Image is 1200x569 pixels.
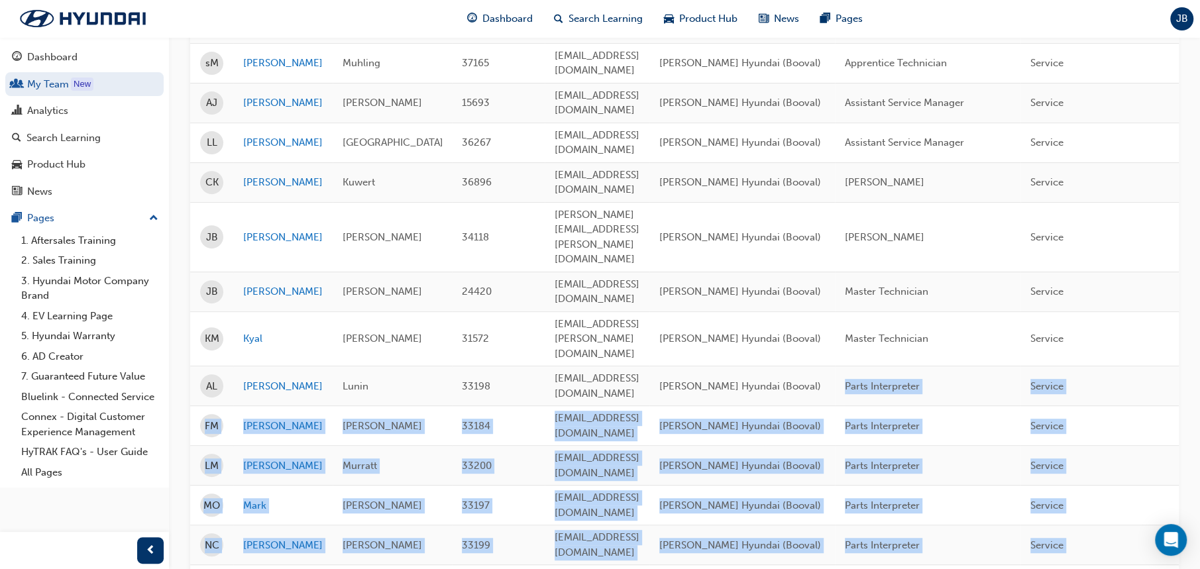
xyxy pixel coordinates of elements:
span: NC [205,538,219,553]
div: Open Intercom Messenger [1155,524,1187,556]
span: [PERSON_NAME] Hyundai (Booval) [659,420,821,432]
button: Pages [5,206,164,231]
span: [PERSON_NAME] Hyundai (Booval) [659,460,821,472]
span: Pages [836,11,863,26]
span: Service [1030,97,1064,109]
span: [PERSON_NAME] Hyundai (Booval) [659,285,821,297]
a: Bluelink - Connected Service [16,387,164,407]
span: [GEOGRAPHIC_DATA] [343,136,443,148]
div: Analytics [27,103,68,119]
span: KM [205,331,219,346]
span: Service [1030,285,1064,297]
span: [PERSON_NAME] Hyundai (Booval) [659,333,821,344]
a: [PERSON_NAME] [243,95,323,111]
span: [PERSON_NAME][EMAIL_ADDRESS][PERSON_NAME][DOMAIN_NAME] [555,209,639,266]
span: [PERSON_NAME] Hyundai (Booval) [659,57,821,69]
span: chart-icon [12,105,22,117]
span: Service [1030,231,1064,243]
span: 24420 [462,285,492,297]
span: [PERSON_NAME] Hyundai (Booval) [659,176,821,188]
span: 33200 [462,460,492,472]
span: News [774,11,799,26]
a: HyTRAK FAQ's - User Guide [16,442,164,462]
span: [PERSON_NAME] [343,333,422,344]
a: My Team [5,72,164,97]
a: 3. Hyundai Motor Company Brand [16,271,164,306]
a: 5. Hyundai Warranty [16,326,164,346]
span: AL [206,379,217,394]
span: LM [205,458,219,474]
span: sM [205,56,219,71]
a: Kyal [243,331,323,346]
span: Service [1030,57,1064,69]
span: up-icon [149,210,158,227]
span: Kuwert [343,176,375,188]
a: [PERSON_NAME] [243,419,323,434]
span: [EMAIL_ADDRESS][DOMAIN_NAME] [555,89,639,117]
span: 33198 [462,380,490,392]
span: JB [206,284,218,299]
span: Service [1030,539,1064,551]
a: 1. Aftersales Training [16,231,164,251]
span: Service [1030,333,1064,344]
span: Muhling [343,57,380,69]
a: Analytics [5,99,164,123]
span: Parts Interpreter [845,420,920,432]
img: Trak [7,5,159,32]
span: [EMAIL_ADDRESS][DOMAIN_NAME] [555,278,639,305]
span: 37165 [462,57,489,69]
span: [EMAIL_ADDRESS][DOMAIN_NAME] [555,452,639,479]
span: [PERSON_NAME] Hyundai (Booval) [659,231,821,243]
span: [EMAIL_ADDRESS][DOMAIN_NAME] [555,50,639,77]
div: News [27,184,52,199]
span: [PERSON_NAME] [845,231,924,243]
span: [EMAIL_ADDRESS][DOMAIN_NAME] [555,531,639,558]
a: search-iconSearch Learning [543,5,653,32]
span: Service [1030,420,1064,432]
a: 2. Sales Training [16,250,164,271]
span: guage-icon [12,52,22,64]
a: News [5,180,164,204]
span: Service [1030,176,1064,188]
span: news-icon [12,186,22,198]
span: FM [205,419,219,434]
span: search-icon [554,11,563,27]
span: [EMAIL_ADDRESS][PERSON_NAME][DOMAIN_NAME] [555,318,639,360]
span: [PERSON_NAME] Hyundai (Booval) [659,380,821,392]
span: Product Hub [679,11,737,26]
span: [PERSON_NAME] Hyundai (Booval) [659,499,821,511]
span: [PERSON_NAME] [845,176,924,188]
span: Assistant Service Manager [845,97,964,109]
a: [PERSON_NAME] [243,56,323,71]
span: Apprentice Technician [845,57,947,69]
span: car-icon [664,11,674,27]
div: Search Learning [27,130,101,146]
span: [PERSON_NAME] [343,539,422,551]
span: 34118 [462,231,489,243]
span: 33199 [462,539,490,551]
div: Tooltip anchor [71,78,93,91]
span: Service [1030,380,1064,392]
span: news-icon [759,11,769,27]
span: [PERSON_NAME] [343,97,422,109]
div: Pages [27,211,54,226]
a: car-iconProduct Hub [653,5,748,32]
span: 33197 [462,499,490,511]
span: Assistant Service Manager [845,136,964,148]
span: 31572 [462,333,489,344]
a: Connex - Digital Customer Experience Management [16,407,164,442]
span: Parts Interpreter [845,539,920,551]
a: [PERSON_NAME] [243,175,323,190]
a: 4. EV Learning Page [16,306,164,327]
span: car-icon [12,159,22,171]
a: [PERSON_NAME] [243,538,323,553]
a: [PERSON_NAME] [243,230,323,245]
span: Parts Interpreter [845,460,920,472]
a: pages-iconPages [810,5,873,32]
a: 6. AD Creator [16,346,164,367]
span: Parts Interpreter [845,380,920,392]
span: [EMAIL_ADDRESS][DOMAIN_NAME] [555,491,639,519]
span: [PERSON_NAME] [343,285,422,297]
